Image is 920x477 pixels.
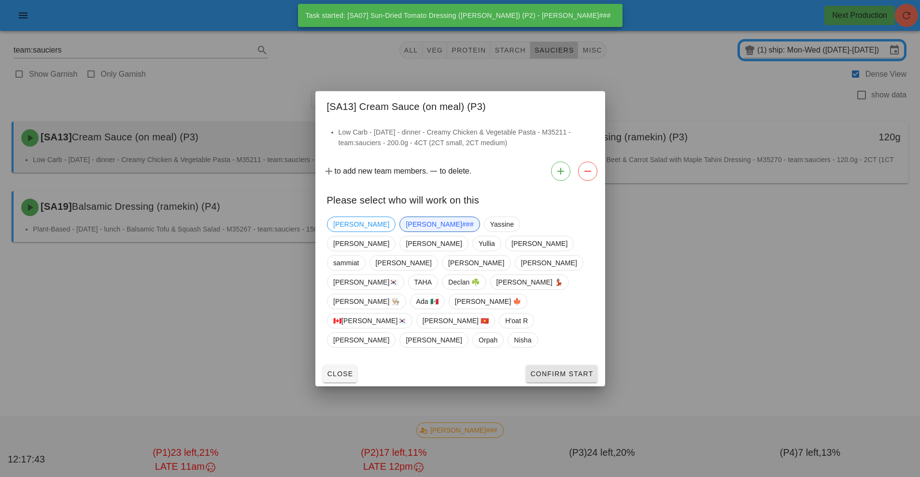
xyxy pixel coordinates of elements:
[478,333,497,347] span: Orpah
[406,236,462,251] span: [PERSON_NAME]
[454,294,521,309] span: [PERSON_NAME] 🍁
[478,236,495,251] span: Yullia
[521,256,577,270] span: [PERSON_NAME]
[511,236,567,251] span: [PERSON_NAME]
[416,294,438,309] span: Ada 🇲🇽
[375,256,431,270] span: [PERSON_NAME]
[530,370,593,378] span: Confirm Start
[315,158,605,185] div: to add new team members. to delete.
[333,333,389,347] span: [PERSON_NAME]
[514,333,531,347] span: Nisha
[333,217,389,232] span: [PERSON_NAME]
[327,370,354,378] span: Close
[448,275,480,289] span: Declan ☘️
[505,313,528,328] span: H'oat R
[315,91,605,119] div: [SA13] Cream Sauce (on meal) (P3)
[315,185,605,213] div: Please select who will work on this
[422,313,489,328] span: [PERSON_NAME] 🇻🇳
[406,333,462,347] span: [PERSON_NAME]
[333,275,398,289] span: [PERSON_NAME]🇰🇷
[496,275,563,289] span: [PERSON_NAME] 💃🏽
[448,256,504,270] span: [PERSON_NAME]
[333,256,359,270] span: sammiat
[333,236,389,251] span: [PERSON_NAME]
[414,275,432,289] span: TAHA
[526,365,597,382] button: Confirm Start
[323,365,357,382] button: Close
[333,313,406,328] span: 🇨🇦[PERSON_NAME]🇰🇷
[406,217,473,232] span: [PERSON_NAME]###
[490,217,513,232] span: Yassine
[339,127,594,148] li: Low Carb - [DATE] - dinner - Creamy Chicken & Vegetable Pasta - M35211 - team:sauciers - 200.0g -...
[333,294,400,309] span: [PERSON_NAME] 👨🏼‍🍳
